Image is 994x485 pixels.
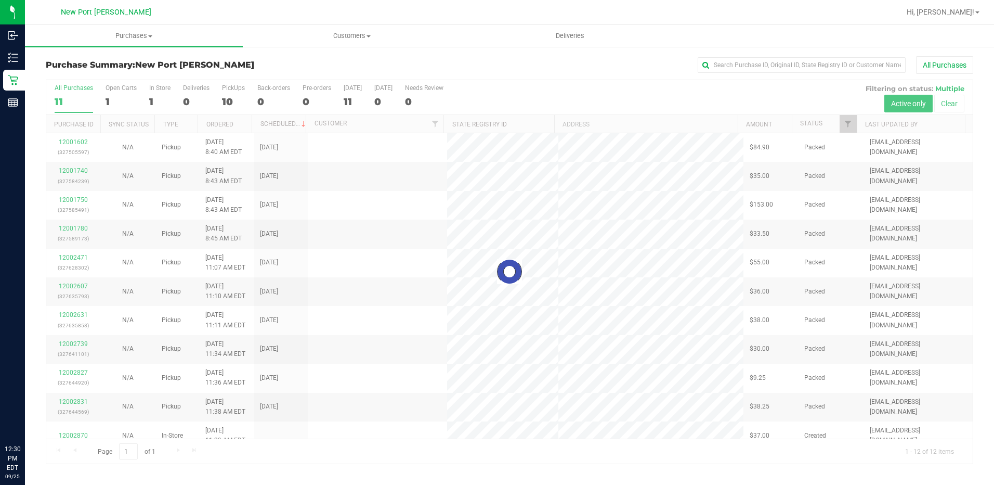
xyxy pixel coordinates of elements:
p: 09/25 [5,473,20,480]
a: Customers [243,25,461,47]
inline-svg: Retail [8,75,18,85]
input: Search Purchase ID, Original ID, State Registry ID or Customer Name... [698,57,906,73]
h3: Purchase Summary: [46,60,355,70]
inline-svg: Inbound [8,30,18,41]
span: New Port [PERSON_NAME] [61,8,151,17]
inline-svg: Reports [8,97,18,108]
button: All Purchases [916,56,973,74]
inline-svg: Inventory [8,53,18,63]
a: Deliveries [461,25,679,47]
p: 12:30 PM EDT [5,444,20,473]
span: Customers [243,31,460,41]
span: Deliveries [542,31,598,41]
span: Hi, [PERSON_NAME]! [907,8,974,16]
iframe: Resource center [10,402,42,433]
span: New Port [PERSON_NAME] [135,60,254,70]
a: Purchases [25,25,243,47]
span: Purchases [25,31,243,41]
